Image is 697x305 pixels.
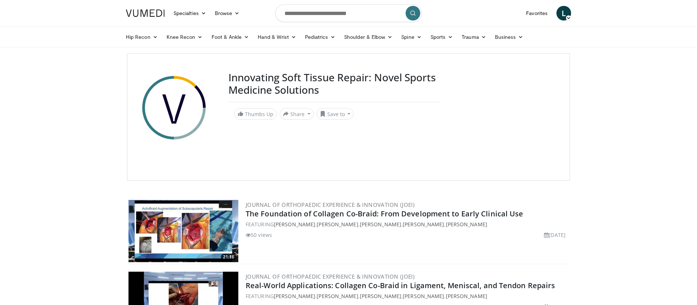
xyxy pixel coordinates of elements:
li: 50 views [246,231,272,239]
a: Hand & Wrist [253,30,301,44]
a: Journal of Orthopaedic Experience & Innovation (JOEI) [246,273,415,280]
button: Save to [317,108,354,120]
li: [DATE] [544,231,566,239]
a: [PERSON_NAME] [274,221,315,228]
a: [PERSON_NAME] [274,293,315,300]
div: FEATURING , , , , [246,292,569,300]
a: Browse [210,6,244,21]
a: Sports [426,30,458,44]
a: Shoulder & Elbow [340,30,397,44]
a: [PERSON_NAME] [317,293,358,300]
a: 21:16 [128,200,238,262]
a: L [556,6,571,21]
a: Trauma [457,30,491,44]
a: Hip Recon [122,30,162,44]
a: Knee Recon [162,30,207,44]
a: [PERSON_NAME] [360,221,401,228]
a: Journal of Orthopaedic Experience & Innovation (JOEI) [246,201,415,208]
a: [PERSON_NAME] [403,221,444,228]
img: db903dcc-1732-4682-aa9c-248b08912156.300x170_q85_crop-smart_upscale.jpg [128,200,238,262]
a: Spine [397,30,426,44]
a: Business [491,30,528,44]
div: FEATURING , , , , [246,220,569,228]
a: [PERSON_NAME] [446,221,487,228]
a: Foot & Ankle [207,30,254,44]
span: 21:16 [221,254,236,260]
button: Share [280,108,314,120]
a: [PERSON_NAME] [403,293,444,300]
a: [PERSON_NAME] [446,293,487,300]
iframe: Advertisement [450,71,559,163]
a: Specialties [169,6,210,21]
h3: Innovating Soft Tissue Repair: Novel Sports Medicine Solutions [228,71,441,96]
a: The Foundation of Collagen Co-Braid: From Development to Early Clinical Use [246,209,523,219]
img: VuMedi Logo [126,10,165,17]
a: Pediatrics [301,30,340,44]
a: Real-World Applications: Collagen Co-Braid in Ligament, Meniscal, and Tendon Repairs [246,280,555,290]
a: Favorites [522,6,552,21]
a: Thumbs Up [234,108,277,120]
a: [PERSON_NAME] [317,221,358,228]
input: Search topics, interventions [275,4,422,22]
a: [PERSON_NAME] [360,293,401,300]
